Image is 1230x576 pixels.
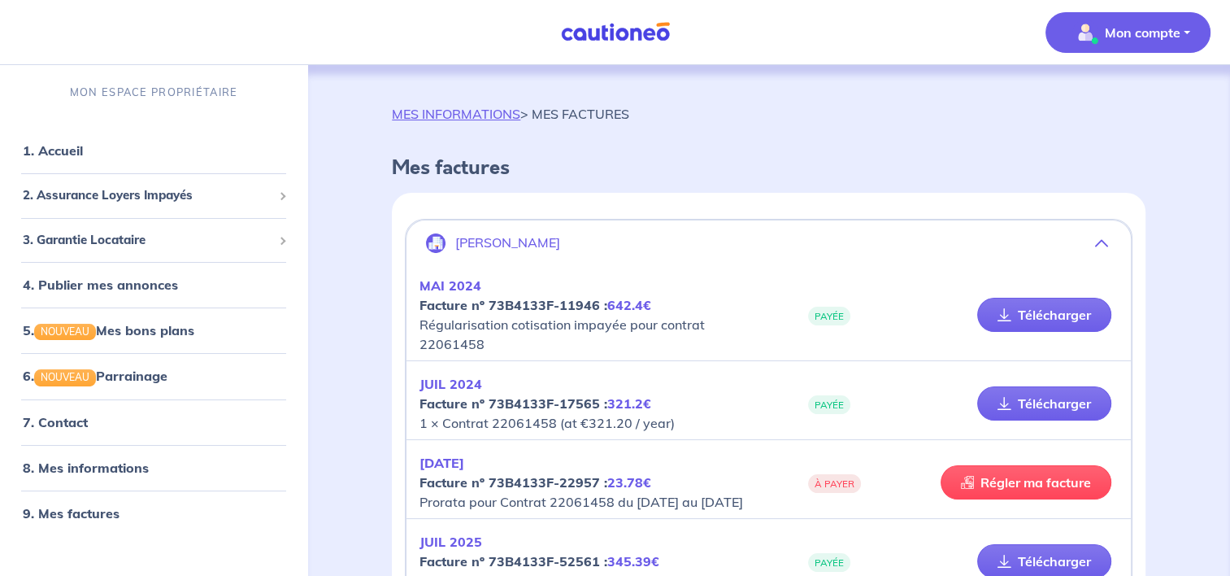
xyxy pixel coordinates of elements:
[554,22,676,42] img: Cautioneo
[23,277,178,293] a: 4. Publier mes annonces
[808,395,850,414] span: PAYÉE
[7,452,301,484] div: 8. Mes informations
[392,104,629,124] p: > MES FACTURES
[7,406,301,439] div: 7. Contact
[23,142,83,159] a: 1. Accueil
[7,314,301,347] div: 5.NOUVEAUMes bons plans
[23,322,194,338] a: 5.NOUVEAUMes bons plans
[70,85,237,100] p: MON ESPACE PROPRIÉTAIRE
[392,156,1145,180] h4: Mes factures
[419,553,659,569] strong: Facture nº 73B4133F-52561 :
[808,474,861,493] span: À PAYER
[977,298,1111,332] a: Télécharger
[455,235,560,251] p: [PERSON_NAME]
[7,497,301,530] div: 9. Mes factures
[23,460,149,476] a: 8. Mes informations
[406,224,1131,263] button: [PERSON_NAME]
[419,276,768,354] p: Régularisation cotisation impayée pour contrat 22061458
[607,474,651,491] em: 23.78€
[607,395,651,412] em: 321.2€
[419,455,464,471] em: [DATE]
[419,474,651,491] strong: Facture nº 73B4133F-22957 :
[23,231,272,250] span: 3. Garantie Locataire
[808,307,850,325] span: PAYÉE
[7,268,301,301] div: 4. Publier mes annonces
[1045,12,1210,53] button: illu_account_valid_menu.svgMon compte
[419,297,651,313] strong: Facture nº 73B4133F-11946 :
[419,374,768,433] p: 1 × Contrat 22061458 (at €321.20 / year)
[23,505,120,521] a: 9. Mes factures
[23,368,167,384] a: 6.NOUVEAUParrainage
[7,225,301,256] div: 3. Garantie Locataire
[419,376,482,392] em: JUIL 2024
[941,465,1111,500] a: Régler ma facture
[419,453,768,512] p: Prorata pour Contrat 22061458 du [DATE] au [DATE]
[7,360,301,392] div: 6.NOUVEAUParrainage
[23,414,88,430] a: 7. Contact
[1072,20,1098,46] img: illu_account_valid_menu.svg
[1105,23,1180,42] p: Mon compte
[7,134,301,167] div: 1. Accueil
[607,297,651,313] em: 642.4€
[977,386,1111,421] a: Télécharger
[419,395,651,412] strong: Facture nº 73B4133F-17565 :
[808,553,850,572] span: PAYÉE
[419,534,482,550] em: JUIL 2025
[392,106,520,122] a: MES INFORMATIONS
[419,277,481,294] em: MAI 2024
[7,180,301,212] div: 2. Assurance Loyers Impayés
[426,233,445,253] img: illu_company.svg
[607,553,659,569] em: 345.39€
[23,186,272,205] span: 2. Assurance Loyers Impayés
